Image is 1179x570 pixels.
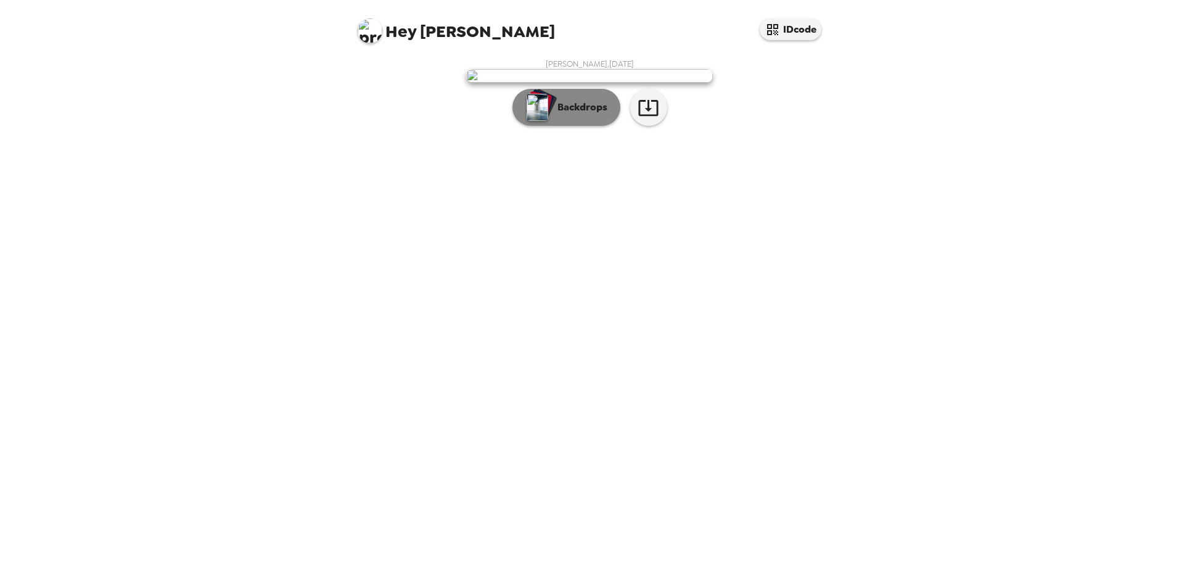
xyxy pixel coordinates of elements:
span: [PERSON_NAME] [358,12,555,40]
img: profile pic [358,19,382,43]
button: IDcode [760,19,821,40]
button: Backdrops [512,89,620,126]
span: [PERSON_NAME] , [DATE] [546,59,634,69]
span: Hey [385,20,416,43]
img: user [466,69,713,83]
p: Backdrops [551,100,607,115]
